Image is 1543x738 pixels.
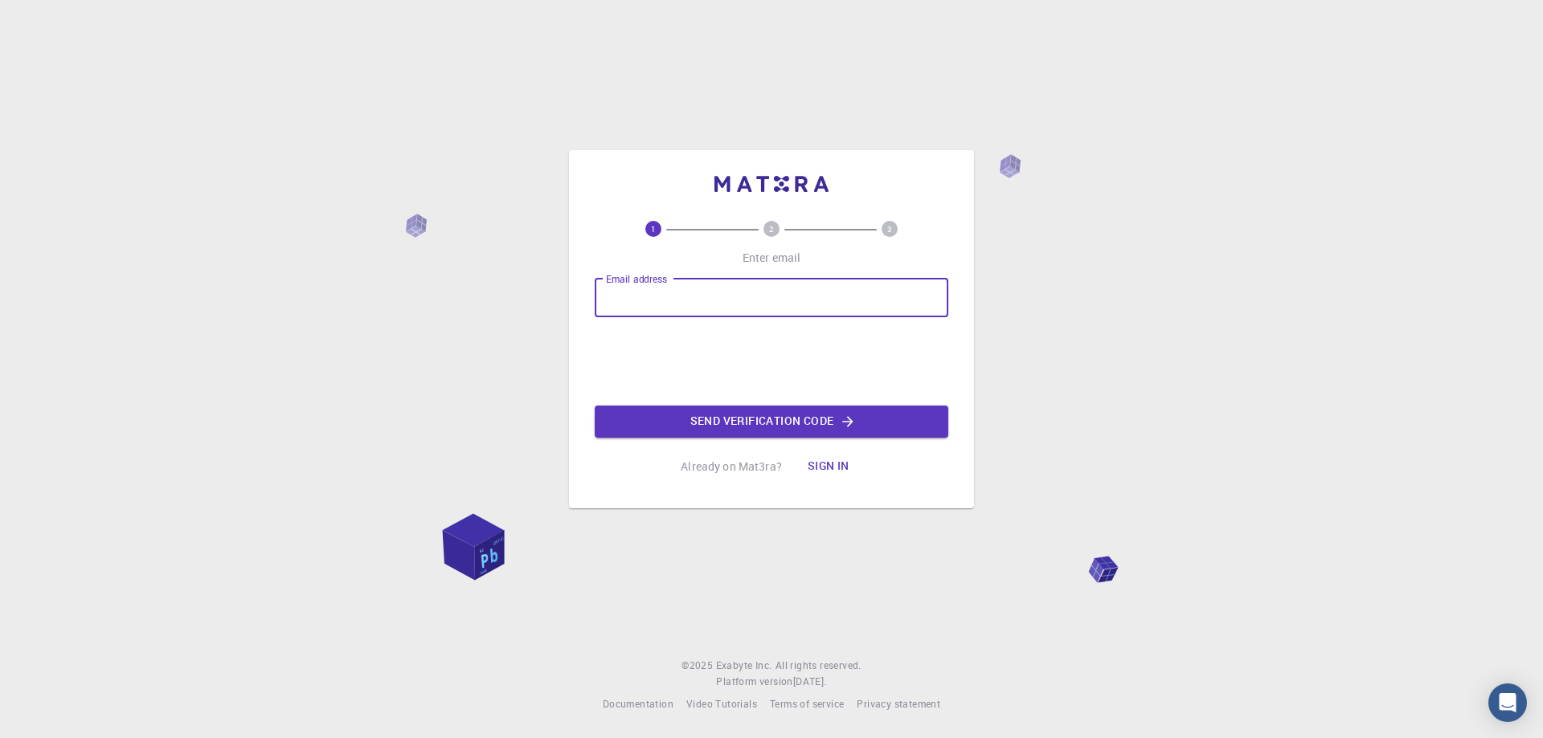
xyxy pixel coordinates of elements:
[776,658,862,674] span: All rights reserved.
[743,250,801,266] p: Enter email
[649,330,894,393] iframe: reCAPTCHA
[681,658,715,674] span: © 2025
[793,674,827,690] a: [DATE].
[887,223,892,234] text: 3
[770,697,844,710] span: Terms of service
[603,697,673,710] span: Documentation
[770,696,844,712] a: Terms of service
[857,696,940,712] a: Privacy statement
[795,451,862,483] button: Sign in
[716,658,772,671] span: Exabyte Inc.
[595,406,948,438] button: Send verification code
[769,223,774,234] text: 2
[1488,683,1527,722] div: Open Intercom Messenger
[686,696,757,712] a: Video Tutorials
[606,272,667,286] label: Email address
[716,674,792,690] span: Platform version
[857,697,940,710] span: Privacy statement
[651,223,656,234] text: 1
[716,658,772,674] a: Exabyte Inc.
[793,675,827,687] span: [DATE] .
[681,459,782,475] p: Already on Mat3ra?
[603,696,673,712] a: Documentation
[686,697,757,710] span: Video Tutorials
